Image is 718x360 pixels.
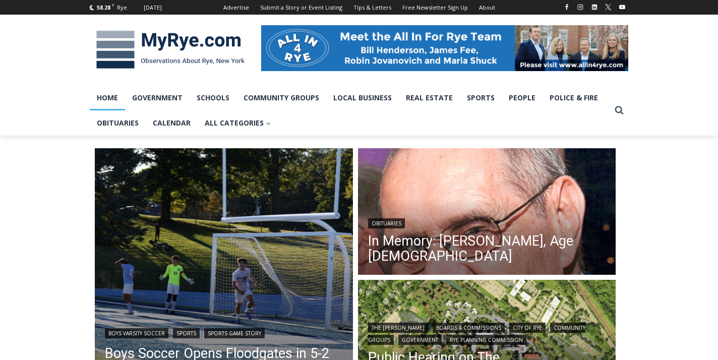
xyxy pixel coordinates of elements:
[368,233,606,264] a: In Memory: [PERSON_NAME], Age [DEMOGRAPHIC_DATA]
[97,4,110,11] span: 58.28
[610,101,628,119] button: View Search Form
[368,218,405,228] a: Obituaries
[616,1,628,13] a: YouTube
[90,85,610,136] nav: Primary Navigation
[173,328,200,338] a: Sports
[236,85,326,110] a: Community Groups
[205,117,271,129] span: All Categories
[117,3,127,12] div: Rye
[90,85,125,110] a: Home
[190,85,236,110] a: Schools
[561,1,573,13] a: Facebook
[146,110,198,136] a: Calendar
[398,335,442,345] a: Government
[433,323,505,333] a: Boards & Commissions
[90,24,251,76] img: MyRye.com
[460,85,502,110] a: Sports
[105,326,343,338] div: | |
[543,85,605,110] a: Police & Fire
[105,328,168,338] a: Boys Varsity Soccer
[399,85,460,110] a: Real Estate
[204,328,265,338] a: Sports Game Story
[326,85,399,110] a: Local Business
[502,85,543,110] a: People
[602,1,614,13] a: X
[368,323,585,345] a: Community Groups
[509,323,546,333] a: City of Rye
[198,110,278,136] a: All Categories
[112,2,114,8] span: F
[368,321,606,345] div: | | | | |
[358,148,616,277] img: Obituary - Donald J. Demas
[368,323,428,333] a: The [PERSON_NAME]
[125,85,190,110] a: Government
[90,110,146,136] a: Obituaries
[261,25,628,71] img: All in for Rye
[144,3,162,12] div: [DATE]
[358,148,616,277] a: Read More In Memory: Donald J. Demas, Age 90
[588,1,601,13] a: Linkedin
[446,335,526,345] a: Rye Planning Commission
[574,1,586,13] a: Instagram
